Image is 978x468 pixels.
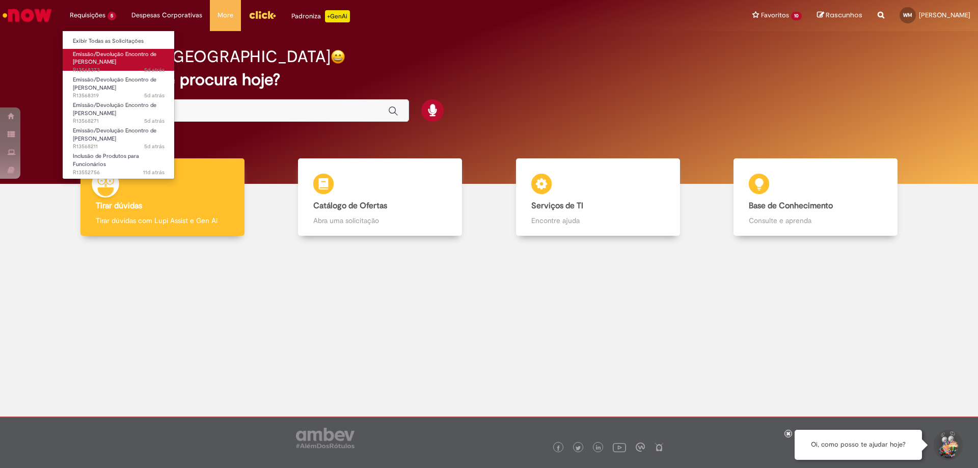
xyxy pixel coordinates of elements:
[63,74,175,96] a: Aberto R13568319 : Emissão/Devolução Encontro de Contas Fornecedor
[707,158,925,236] a: Base de Conhecimento Consulte e aprenda
[144,92,165,99] time: 25/09/2025 17:40:40
[331,49,345,64] img: happy-face.png
[613,441,626,454] img: logo_footer_youtube.png
[88,71,890,89] h2: O que você procura hoje?
[63,151,175,173] a: Aberto R13552756 : Inclusão de Produtos para Funcionários
[596,445,601,451] img: logo_footer_linkedin.png
[761,10,789,20] span: Favoritos
[218,10,233,20] span: More
[96,215,229,226] p: Tirar dúvidas com Lupi Assist e Gen Ai
[903,12,912,18] span: WM
[131,10,202,20] span: Despesas Corporativas
[73,101,156,117] span: Emissão/Devolução Encontro de [PERSON_NAME]
[556,446,561,451] img: logo_footer_facebook.png
[296,428,355,448] img: logo_footer_ambev_rotulo_gray.png
[73,143,165,151] span: R13568211
[249,7,276,22] img: click_logo_yellow_360x200.png
[655,443,664,452] img: logo_footer_naosei.png
[636,443,645,452] img: logo_footer_workplace.png
[313,215,447,226] p: Abra uma solicitação
[144,117,165,125] span: 5d atrás
[313,201,387,211] b: Catálogo de Ofertas
[88,48,331,66] h2: Boa tarde, [GEOGRAPHIC_DATA]
[817,11,862,20] a: Rascunhos
[107,12,116,20] span: 5
[73,66,165,74] span: R13568373
[291,10,350,22] div: Padroniza
[73,117,165,125] span: R13568271
[749,201,833,211] b: Base de Conhecimento
[73,50,156,66] span: Emissão/Devolução Encontro de [PERSON_NAME]
[795,430,922,460] div: Oi, como posso te ajudar hoje?
[919,11,970,19] span: [PERSON_NAME]
[932,430,963,460] button: Iniciar Conversa de Suporte
[143,169,165,176] time: 20/09/2025 13:26:03
[325,10,350,22] p: +GenAi
[73,92,165,100] span: R13568319
[144,92,165,99] span: 5d atrás
[96,201,142,211] b: Tirar dúvidas
[749,215,882,226] p: Consulte e aprenda
[531,215,665,226] p: Encontre ajuda
[143,169,165,176] span: 11d atrás
[1,5,53,25] img: ServiceNow
[489,158,707,236] a: Serviços de TI Encontre ajuda
[53,158,271,236] a: Tirar dúvidas Tirar dúvidas com Lupi Assist e Gen Ai
[73,152,139,168] span: Inclusão de Produtos para Funcionários
[144,143,165,150] time: 25/09/2025 17:23:21
[144,143,165,150] span: 5d atrás
[271,158,490,236] a: Catálogo de Ofertas Abra uma solicitação
[70,10,105,20] span: Requisições
[826,10,862,20] span: Rascunhos
[144,66,165,74] time: 25/09/2025 17:48:59
[63,36,175,47] a: Exibir Todas as Solicitações
[62,31,175,179] ul: Requisições
[73,127,156,143] span: Emissão/Devolução Encontro de [PERSON_NAME]
[63,49,175,71] a: Aberto R13568373 : Emissão/Devolução Encontro de Contas Fornecedor
[63,100,175,122] a: Aberto R13568271 : Emissão/Devolução Encontro de Contas Fornecedor
[144,117,165,125] time: 25/09/2025 17:33:48
[531,201,583,211] b: Serviços de TI
[73,76,156,92] span: Emissão/Devolução Encontro de [PERSON_NAME]
[576,446,581,451] img: logo_footer_twitter.png
[63,125,175,147] a: Aberto R13568211 : Emissão/Devolução Encontro de Contas Fornecedor
[791,12,802,20] span: 10
[73,169,165,177] span: R13552756
[144,66,165,74] span: 5d atrás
